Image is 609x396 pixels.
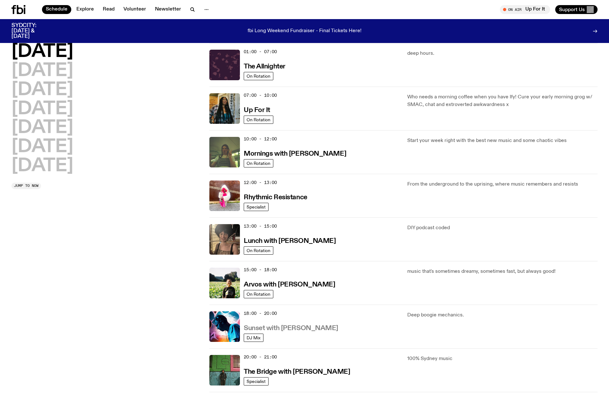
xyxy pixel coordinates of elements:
[244,63,285,70] h3: The Allnighter
[244,237,336,244] a: Lunch with [PERSON_NAME]
[407,268,598,275] p: music that's sometimes dreamy, sometimes fast, but always good!
[42,5,71,14] a: Schedule
[11,157,73,175] button: [DATE]
[244,72,273,80] a: On Rotation
[407,50,598,57] p: deep hours.
[244,367,350,375] a: The Bridge with [PERSON_NAME]
[11,43,73,61] button: [DATE]
[244,149,346,157] a: Mornings with [PERSON_NAME]
[14,184,38,187] span: Jump to now
[244,49,277,55] span: 01:00 - 07:00
[244,310,277,316] span: 18:00 - 20:00
[407,137,598,145] p: Start your week right with the best new music and some chaotic vibes
[244,280,335,288] a: Arvos with [PERSON_NAME]
[244,159,273,167] a: On Rotation
[209,180,240,211] img: Attu crouches on gravel in front of a brown wall. They are wearing a white fur coat with a hood, ...
[209,137,240,167] img: Jim Kretschmer in a really cute outfit with cute braids, standing on a train holding up a peace s...
[248,28,361,34] p: fbi Long Weekend Fundraiser - Final Tickets Here!
[559,7,585,12] span: Support Us
[244,334,263,342] a: DJ Mix
[247,248,270,253] span: On Rotation
[209,355,240,385] img: Amelia Sparke is wearing a black hoodie and pants, leaning against a blue, green and pink wall wi...
[407,311,598,319] p: Deep boogie mechanics.
[555,5,598,14] button: Support Us
[244,92,277,98] span: 07:00 - 10:00
[244,238,336,244] h3: Lunch with [PERSON_NAME]
[407,355,598,363] p: 100% Sydney music
[244,246,273,255] a: On Rotation
[11,138,73,156] button: [DATE]
[244,136,277,142] span: 10:00 - 12:00
[247,379,266,384] span: Specialist
[244,107,270,114] h3: Up For It
[244,193,307,201] a: Rhythmic Resistance
[244,354,277,360] span: 20:00 - 21:00
[407,93,598,109] p: Who needs a morning coffee when you have Ify! Cure your early morning grog w/ SMAC, chat and extr...
[209,311,240,342] img: Simon Caldwell stands side on, looking downwards. He has headphones on. Behind him is a brightly ...
[247,74,270,79] span: On Rotation
[244,281,335,288] h3: Arvos with [PERSON_NAME]
[247,117,270,122] span: On Rotation
[11,183,41,189] button: Jump to now
[247,336,261,340] span: DJ Mix
[244,203,269,211] a: Specialist
[407,180,598,188] p: From the underground to the uprising, where music remembers and resists
[244,325,338,332] h3: Sunset with [PERSON_NAME]
[500,5,550,14] button: On AirUp For It
[209,268,240,298] img: Bri is smiling and wearing a black t-shirt. She is standing in front of a lush, green field. Ther...
[244,180,277,186] span: 12:00 - 13:00
[244,116,273,124] a: On Rotation
[244,324,338,332] a: Sunset with [PERSON_NAME]
[244,377,269,385] a: Specialist
[244,151,346,157] h3: Mornings with [PERSON_NAME]
[244,369,350,375] h3: The Bridge with [PERSON_NAME]
[73,5,98,14] a: Explore
[244,194,307,201] h3: Rhythmic Resistance
[99,5,118,14] a: Read
[244,267,277,273] span: 15:00 - 18:00
[244,290,273,298] a: On Rotation
[11,62,73,80] button: [DATE]
[11,23,52,39] h3: SYDCITY: [DATE] & [DATE]
[247,292,270,297] span: On Rotation
[11,81,73,99] button: [DATE]
[244,106,270,114] a: Up For It
[11,100,73,118] button: [DATE]
[407,224,598,232] p: DIY podcast coded
[151,5,185,14] a: Newsletter
[209,93,240,124] img: Ify - a Brown Skin girl with black braided twists, looking up to the side with her tongue stickin...
[244,62,285,70] a: The Allnighter
[120,5,150,14] a: Volunteer
[247,205,266,209] span: Specialist
[11,119,73,137] button: [DATE]
[247,161,270,166] span: On Rotation
[244,223,277,229] span: 13:00 - 15:00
